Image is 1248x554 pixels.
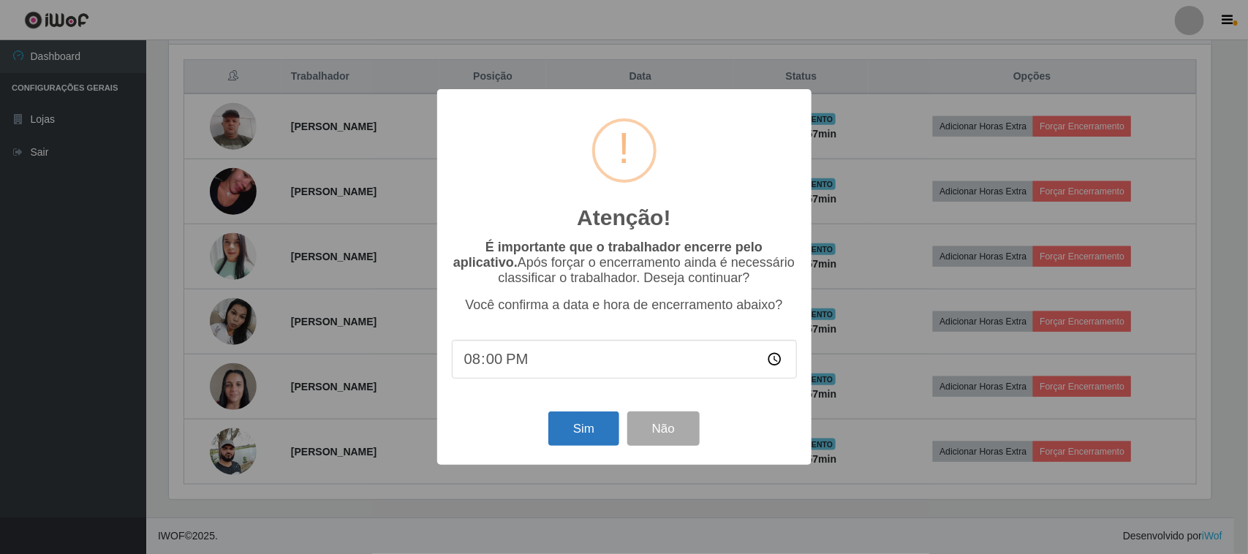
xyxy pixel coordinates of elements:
button: Não [627,411,700,446]
p: Você confirma a data e hora de encerramento abaixo? [452,297,797,313]
h2: Atenção! [577,205,670,231]
button: Sim [548,411,619,446]
b: É importante que o trabalhador encerre pelo aplicativo. [453,240,763,270]
p: Após forçar o encerramento ainda é necessário classificar o trabalhador. Deseja continuar? [452,240,797,286]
